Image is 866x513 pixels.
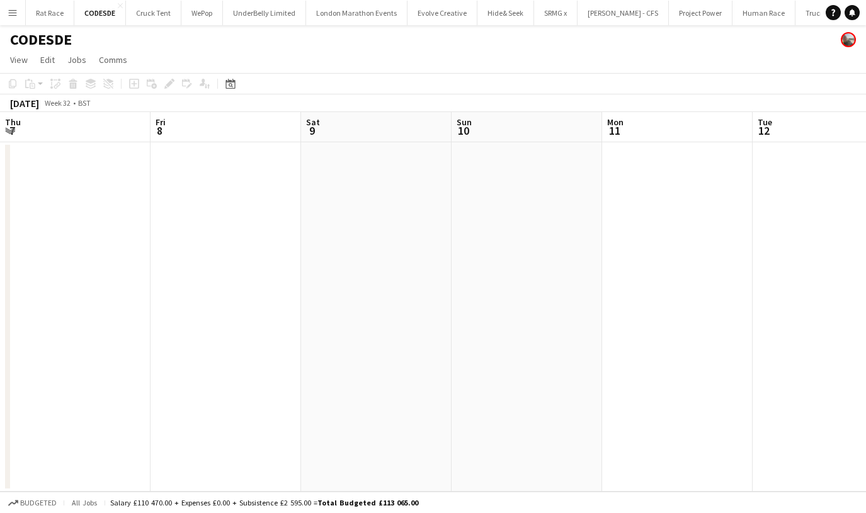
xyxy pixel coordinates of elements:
span: Fri [156,116,166,128]
button: CODESDE [74,1,126,25]
a: Jobs [62,52,91,68]
div: Salary £110 470.00 + Expenses £0.00 + Subsistence £2 595.00 = [110,498,418,507]
button: SRMG x [534,1,578,25]
a: Edit [35,52,60,68]
button: Human Race [732,1,795,25]
a: View [5,52,33,68]
span: 8 [154,123,166,138]
span: 7 [3,123,21,138]
span: Mon [607,116,624,128]
span: All jobs [69,498,100,507]
app-user-avatar: Jordan Curtis [841,32,856,47]
button: WePop [181,1,223,25]
span: Thu [5,116,21,128]
button: Project Power [669,1,732,25]
span: Tue [758,116,772,128]
div: BST [78,98,91,108]
button: [PERSON_NAME] - CFS [578,1,669,25]
button: Evolve Creative [407,1,477,25]
span: Comms [99,54,127,65]
button: Hide& Seek [477,1,534,25]
a: Comms [94,52,132,68]
span: Edit [40,54,55,65]
button: Budgeted [6,496,59,510]
span: View [10,54,28,65]
button: London Marathon Events [306,1,407,25]
div: [DATE] [10,97,39,110]
h1: CODESDE [10,30,72,49]
span: 9 [304,123,320,138]
span: 11 [605,123,624,138]
button: Cruck Tent [126,1,181,25]
span: 10 [455,123,472,138]
button: UnderBelly Limited [223,1,306,25]
span: Jobs [67,54,86,65]
span: Sat [306,116,320,128]
span: Sun [457,116,472,128]
span: Total Budgeted £113 065.00 [317,498,418,507]
span: Budgeted [20,499,57,507]
button: Rat Race [26,1,74,25]
span: Week 32 [42,98,73,108]
span: 12 [756,123,772,138]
